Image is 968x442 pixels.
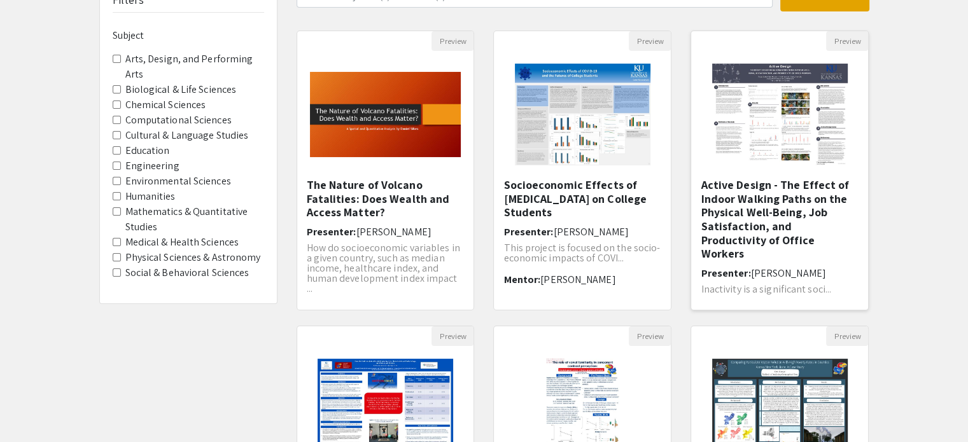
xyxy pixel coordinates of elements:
label: Mathematics & Quantitative Studies [125,204,264,235]
label: Chemical Sciences [125,97,206,113]
span: [PERSON_NAME] [750,266,825,280]
label: Computational Sciences [125,113,232,128]
p: Inactivity is a significant soci... [701,284,859,294]
img: <p>Active Design - The Effect of Indoor Walking Paths on the Physical Well-Being, Job Satisfactio... [699,51,860,178]
label: Engineering [125,158,179,174]
button: Preview [629,31,671,51]
button: Preview [431,326,473,346]
label: Humanities [125,189,176,204]
img: <p>The Nature of Volcano Fatalities: Does Wealth and Access Matter?</p> [297,59,474,170]
label: Cultural & Language Studies [125,128,249,143]
label: Medical & Health Sciences [125,235,239,250]
label: Environmental Sciences [125,174,231,189]
label: Education [125,143,170,158]
button: Preview [431,31,473,51]
h6: Subject [113,29,264,41]
span: Mentor: [503,273,540,286]
p: How do socioeconomic variables in a given country, such as median income, healthcare index, and h... [307,243,465,294]
button: Preview [629,326,671,346]
h6: Presenter: [307,226,465,238]
h5: Socioeconomic Effects of [MEDICAL_DATA] on College Students [503,178,661,219]
label: Biological & Life Sciences [125,82,237,97]
div: Open Presentation <p>The Nature of Volcano Fatalities: Does Wealth and Access Matter?</p> [297,31,475,310]
span: [PERSON_NAME] [540,273,615,286]
span: This project is focused on the socio-economic impacts of COVI... [503,241,660,265]
button: Preview [826,31,868,51]
div: Open Presentation <p>Active Design - The Effect of Indoor Walking Paths on the Physical Well-Bein... [691,31,869,310]
h6: Presenter: [503,226,661,238]
div: Open Presentation <p>Socioeconomic Effects of COVID-19 on College Students</p> [493,31,671,310]
button: Preview [826,326,868,346]
span: [PERSON_NAME] [553,225,628,238]
img: <p>Socioeconomic Effects of COVID-19 on College Students</p> [502,51,663,178]
label: Arts, Design, and Performing Arts [125,52,264,82]
h5: The Nature of Volcano Fatalities: Does Wealth and Access Matter? [307,178,465,219]
span: [PERSON_NAME] [356,225,431,238]
label: Physical Sciences & Astronomy [125,250,261,265]
label: Social & Behavioral Sciences [125,265,249,280]
iframe: Chat [10,385,54,432]
h5: Active Design - The Effect of Indoor Walking Paths on the Physical Well-Being, Job Satisfaction, ... [701,178,859,261]
h6: Presenter: [701,267,859,279]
